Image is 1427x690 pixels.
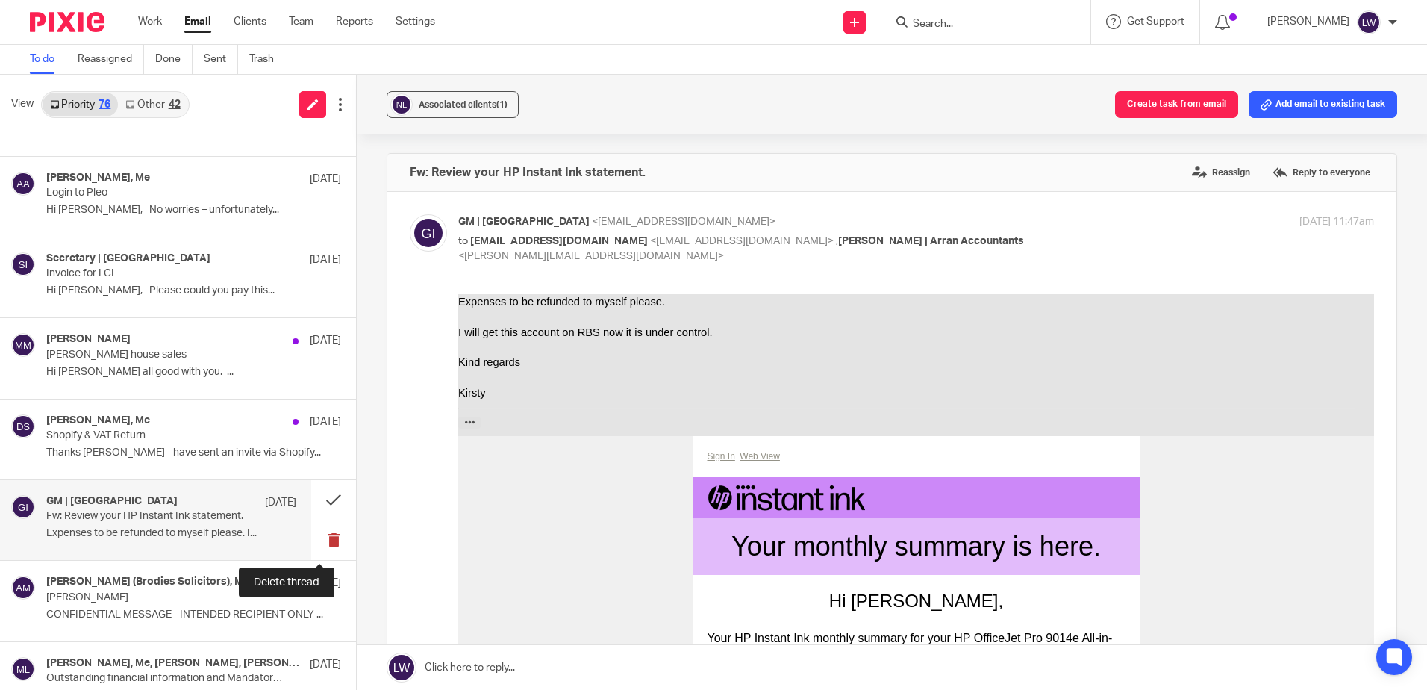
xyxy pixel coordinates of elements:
[310,333,341,348] p: [DATE]
[1299,214,1374,230] p: [DATE] 11:47am
[458,251,724,261] span: <[PERSON_NAME][EMAIL_ADDRESS][DOMAIN_NAME]>
[307,514,436,534] span: Ink levels: Good
[281,157,322,167] a: Web View
[307,446,666,476] p: Print high-resolution photos or color documents for the same price as black & white.
[11,414,35,438] img: svg%3E
[911,18,1046,31] input: Search
[11,252,35,276] img: svg%3E
[458,236,468,246] span: to
[650,236,834,246] span: <[EMAIL_ADDRESS][DOMAIN_NAME]>
[46,333,131,346] h4: [PERSON_NAME]
[249,157,277,167] a: Sign In
[169,99,181,110] div: 42
[46,204,341,217] p: Hi [PERSON_NAME], No worries – unfortunately...
[30,45,66,74] a: To do
[46,285,341,297] p: Hi [PERSON_NAME], Please could you pay this...
[410,165,646,180] h4: Fw: Review your HP Instant Ink statement.
[265,495,296,510] p: [DATE]
[11,333,35,357] img: svg%3E
[46,510,246,523] p: Fw: Review your HP Instant Ink statement.
[419,100,508,109] span: Associated clients
[46,672,282,685] p: Outstanding financial information and Mandatory Compliance Sanctions Self Declaration
[118,93,187,116] a: Other42
[310,414,341,429] p: [DATE]
[458,217,590,227] span: GM | [GEOGRAPHIC_DATA]
[1115,91,1238,118] button: Create task from email
[1188,161,1254,184] label: Reassign
[46,495,178,508] h4: GM | [GEOGRAPHIC_DATA]
[46,657,302,670] h4: [PERSON_NAME], Me, [PERSON_NAME], [PERSON_NAME]
[46,366,341,379] p: Hi [PERSON_NAME] all good with you. ...
[46,252,210,265] h4: Secretary | [GEOGRAPHIC_DATA]
[249,411,293,456] img: Image
[43,93,118,116] a: Priority76
[11,96,34,112] span: View
[46,429,282,442] p: Shopify & VAT Return
[289,14,313,29] a: Team
[410,214,447,252] img: svg%3E
[307,412,458,432] span: Pages printed: 507
[1357,10,1381,34] img: svg%3E
[46,591,282,604] p: [PERSON_NAME]
[46,447,341,459] p: Thanks [PERSON_NAME] - have sent an invite via Shopify...
[30,12,104,32] img: Pixie
[78,45,144,74] a: Reassigned
[46,187,282,199] p: Login to Pleo
[249,45,285,74] a: Trash
[99,99,110,110] div: 76
[277,157,279,167] span: |
[390,93,413,116] img: svg%3E
[371,296,545,317] span: Hi [PERSON_NAME],
[592,217,775,227] span: <[EMAIL_ADDRESS][DOMAIN_NAME]>
[249,513,293,557] img: Image
[307,547,666,577] p: Ink automatically delivered when you're low , not every month. So you're not paying for ink you d...
[234,14,266,29] a: Clients
[273,239,643,266] p: Your monthly summary is here.
[1267,14,1349,29] p: [PERSON_NAME]
[838,236,1024,246] span: [PERSON_NAME] | Arran Accountants
[46,576,249,588] h4: [PERSON_NAME] (Brodies Solicitors), Me
[336,14,373,29] a: Reports
[155,45,193,74] a: Done
[310,252,341,267] p: [DATE]
[1249,91,1397,118] button: Add email to existing task
[46,349,282,361] p: [PERSON_NAME] house sales
[11,657,35,681] img: svg%3E
[46,267,282,280] p: Invoice for LCI
[310,657,341,672] p: [DATE]
[46,609,341,621] p: CONFIDENTIAL MESSAGE - INTENDED RECIPIENT ONLY ...
[288,626,628,648] p: Charges for billing cycle ending on: [DATE]
[310,576,341,591] p: [DATE]
[1127,16,1184,27] span: Get Support
[46,414,150,427] h4: [PERSON_NAME], Me
[449,548,453,556] sup: 1
[538,548,543,556] sup: 2
[184,14,211,29] a: Email
[204,45,238,74] a: Sent
[470,236,648,246] span: [EMAIL_ADDRESS][DOMAIN_NAME]
[310,172,341,187] p: [DATE]
[496,100,508,109] span: (1)
[249,337,667,382] p: Your HP Instant Ink monthly summary for your HP OfficeJet Pro 9014e All-in-One Printer is ready! ...
[836,236,838,246] span: ,
[11,495,35,519] img: svg%3E
[1269,161,1374,184] label: Reply to everyone
[11,576,35,600] img: svg%3E
[46,527,296,540] p: Expenses to be refunded to myself please. I...
[46,172,150,184] h4: [PERSON_NAME], Me
[138,14,162,29] a: Work
[11,172,35,196] img: svg%3E
[396,14,435,29] a: Settings
[387,91,519,118] button: Associated clients(1)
